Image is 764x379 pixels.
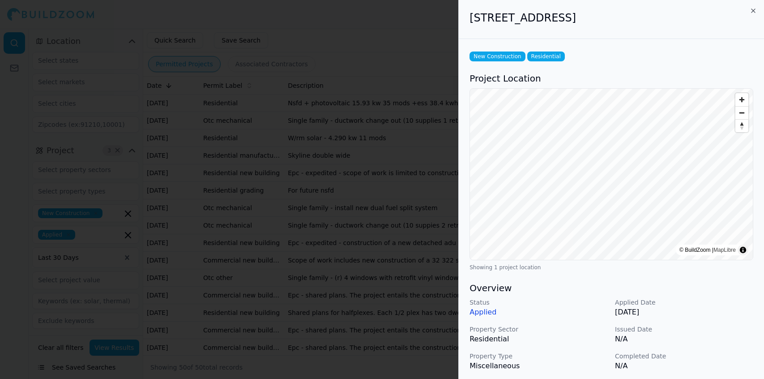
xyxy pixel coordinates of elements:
[470,89,753,260] canvas: Map
[469,52,525,61] span: New Construction
[615,325,753,334] p: Issued Date
[469,325,608,334] p: Property Sector
[735,106,748,119] button: Zoom out
[615,352,753,361] p: Completed Date
[469,72,753,85] h3: Project Location
[469,307,608,318] p: Applied
[713,247,736,253] a: MapLibre
[527,52,565,61] span: Residential
[735,93,748,106] button: Zoom in
[615,298,753,307] p: Applied Date
[615,334,753,345] p: N/A
[615,307,753,318] p: [DATE]
[469,282,753,294] h3: Overview
[679,245,736,254] div: © BuildZoom |
[469,334,608,345] p: Residential
[469,298,608,307] p: Status
[469,361,608,371] p: Miscellaneous
[738,245,748,255] summary: Toggle attribution
[469,264,753,271] div: Showing 1 project location
[615,361,753,371] p: N/A
[469,352,608,361] p: Property Type
[469,11,753,25] h2: [STREET_ADDRESS]
[735,119,748,132] button: Reset bearing to north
